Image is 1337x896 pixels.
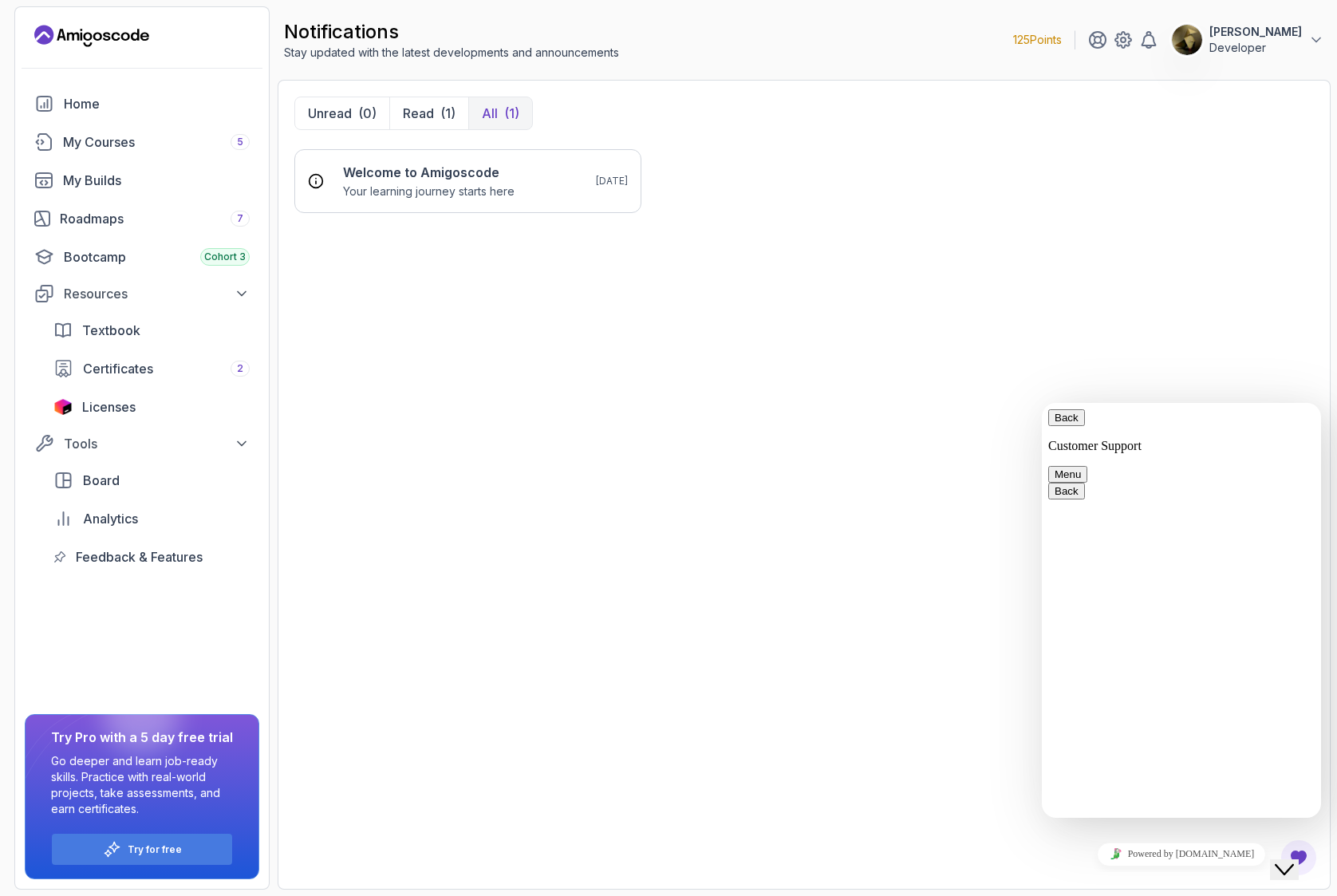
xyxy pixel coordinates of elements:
img: jetbrains icon [53,399,73,415]
button: Tools [25,429,259,458]
div: Tools [64,434,250,453]
p: Your learning journey starts here [343,184,515,199]
div: My Courses [63,132,250,152]
p: [DATE] [596,175,628,187]
span: Certificates [83,359,153,378]
img: user profile image [1172,25,1202,55]
p: Go deeper and learn job-ready skills. Practice with real-world projects, take assessments, and ea... [51,753,233,817]
a: roadmaps [25,203,259,235]
a: home [25,88,259,120]
div: (1) [440,104,456,123]
a: licenses [44,391,259,423]
div: Home [64,94,250,113]
button: user profile image[PERSON_NAME]Developer [1171,24,1324,56]
div: Bootcamp [64,247,250,266]
span: Licenses [82,397,136,416]
span: 2 [237,362,243,375]
iframe: chat widget [1270,832,1321,880]
a: Try for free [128,843,182,856]
div: (1) [504,104,519,123]
a: certificates [44,353,259,385]
div: My Builds [63,171,250,190]
p: Read [403,104,434,123]
a: feedback [44,541,259,573]
a: analytics [44,503,259,535]
a: bootcamp [25,241,259,273]
p: Developer [1209,40,1302,56]
button: All(1) [468,97,532,129]
a: textbook [44,314,259,346]
a: builds [25,164,259,196]
p: Stay updated with the latest developments and announcements [284,45,619,61]
span: Feedback & Features [76,547,203,566]
div: Resources [64,284,250,303]
button: Unread(0) [295,97,389,129]
p: All [482,104,498,123]
span: 7 [237,212,243,225]
div: (0) [358,104,377,123]
span: 5 [237,136,243,148]
button: Read(1) [389,97,468,129]
div: Roadmaps [60,209,250,228]
h2: notifications [284,19,619,45]
span: Cohort 3 [204,251,246,263]
iframe: chat widget [1042,403,1321,818]
button: Try for free [51,833,233,866]
p: 125 Points [1013,32,1062,48]
span: Textbook [82,321,140,340]
button: Resources [25,279,259,308]
span: Board [83,471,120,490]
p: Unread [308,104,352,123]
a: Landing page [34,23,149,49]
h6: Welcome to Amigoscode [343,163,515,182]
span: Analytics [83,509,138,528]
a: courses [25,126,259,158]
iframe: chat widget [1042,836,1321,872]
a: board [44,464,259,496]
p: [PERSON_NAME] [1209,24,1302,40]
